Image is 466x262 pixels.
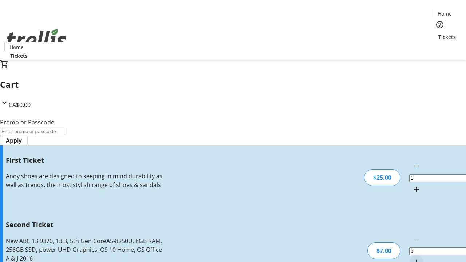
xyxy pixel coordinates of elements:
span: Home [438,10,452,17]
button: Help [433,17,447,32]
a: Home [5,43,28,51]
h3: Second Ticket [6,219,165,230]
a: Tickets [433,33,462,41]
h3: First Ticket [6,155,165,165]
button: Increment by one [409,182,424,196]
div: $25.00 [364,169,400,186]
span: Apply [6,136,22,145]
span: Tickets [438,33,456,41]
a: Home [433,10,456,17]
button: Cart [433,41,447,55]
img: Orient E2E Organization J4J3ysvf7O's Logo [4,21,69,57]
button: Decrement by one [409,159,424,173]
div: $7.00 [367,242,400,259]
span: Tickets [10,52,28,60]
div: Andy shoes are designed to keeping in mind durability as well as trends, the most stylish range o... [6,172,165,189]
span: CA$0.00 [9,101,31,109]
a: Tickets [4,52,33,60]
span: Home [9,43,24,51]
